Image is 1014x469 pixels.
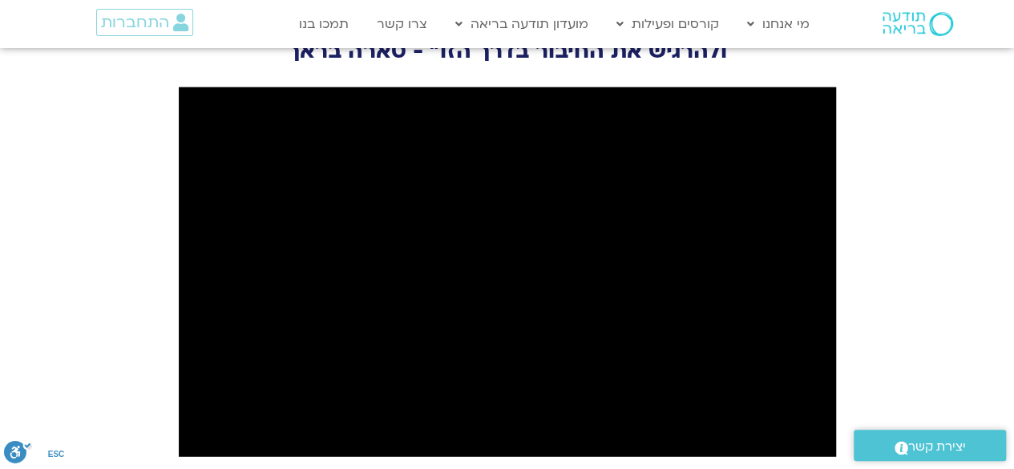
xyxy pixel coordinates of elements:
a: התחברות [96,9,193,36]
a: מועדון תודעה בריאה [447,9,596,39]
h2: ״היכולת לחוש באמת את הפגיעות של אחרים ואת הטוב הבסיסי ולהרגיש את החיבור בדרך הזו״ - טארה בראך [171,14,844,63]
img: תודעה בריאה [883,12,953,36]
a: מי אנחנו [739,9,818,39]
iframe: טארה בראך - לקראת מסע החמלה [179,87,836,457]
a: יצירת קשר [854,430,1006,461]
span: יצירת קשר [908,436,966,458]
span: התחברות [101,14,169,31]
a: צרו קשר [369,9,435,39]
a: קורסים ופעילות [608,9,727,39]
a: תמכו בנו [291,9,357,39]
